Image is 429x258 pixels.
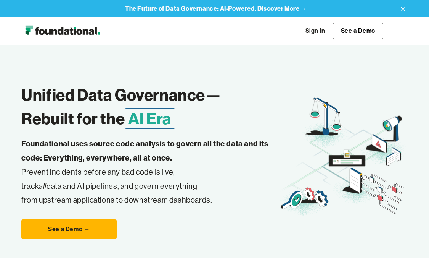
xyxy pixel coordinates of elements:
[125,5,307,12] a: The Future of Data Governance: AI-Powered. Discover More →
[21,219,117,239] a: See a Demo →
[21,23,103,39] img: Foundational Logo
[39,181,47,191] em: all
[21,83,279,131] h1: Unified Data Governance— Rebuilt for the
[333,23,383,39] a: See a Demo
[21,139,268,162] strong: Foundational uses source code analysis to govern all the data and its code: Everything, everywher...
[389,22,408,40] div: menu
[21,137,279,207] p: Prevent incidents before any bad code is live, track data and AI pipelines, and govern everything...
[21,23,103,39] a: home
[125,108,175,129] span: AI Era
[292,169,429,258] iframe: Chat Widget
[298,23,333,39] a: Sign In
